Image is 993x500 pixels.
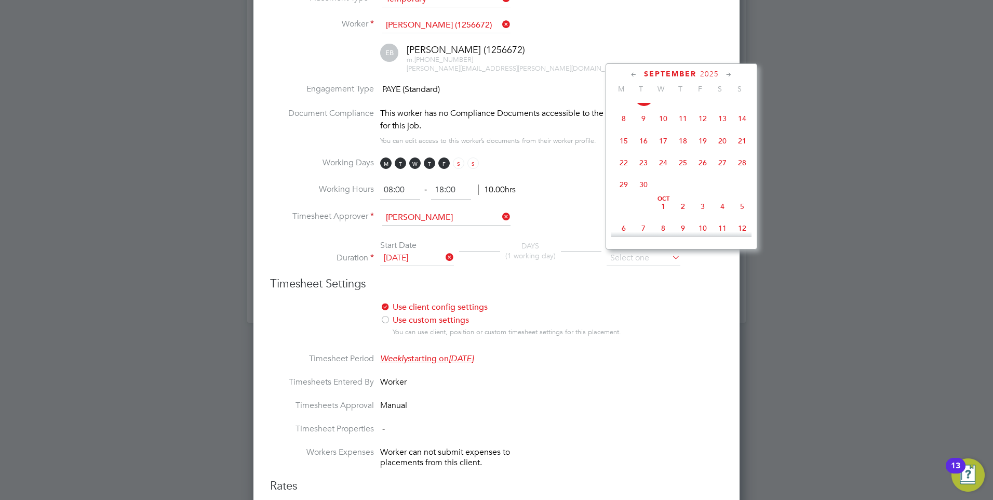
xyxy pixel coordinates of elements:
[270,157,374,168] label: Working Days
[270,84,374,95] label: Engagement Type
[270,400,374,411] label: Timesheets Approval
[270,211,374,222] label: Timesheet Approver
[380,240,454,251] div: Start Date
[382,210,511,226] input: Search for...
[653,196,673,216] span: 1
[409,157,421,169] span: W
[732,109,752,128] span: 14
[673,131,693,151] span: 18
[453,157,464,169] span: S
[270,277,723,292] h3: Timesheet Settings
[673,218,693,238] span: 9
[407,44,525,56] span: [PERSON_NAME] (1256672)
[653,196,673,202] span: Oct
[270,424,374,435] label: Timesheet Properties
[270,377,374,388] label: Timesheets Entered By
[382,424,385,434] span: -
[467,157,479,169] span: S
[380,315,637,326] label: Use custom settings
[380,377,407,387] span: Worker
[422,185,429,195] span: ‐
[270,479,723,494] h3: Rates
[653,109,673,128] span: 10
[270,19,374,30] label: Worker
[951,458,985,492] button: Open Resource Center, 13 new notifications
[713,196,732,216] span: 4
[634,109,653,128] span: 9
[614,109,634,128] span: 8
[673,153,693,173] span: 25
[732,196,752,216] span: 5
[673,109,693,128] span: 11
[614,153,634,173] span: 22
[380,251,454,266] input: Select one
[380,353,408,364] em: Weekly
[653,218,673,238] span: 8
[690,84,710,94] span: F
[614,218,634,238] span: 6
[730,84,749,94] span: S
[713,109,732,128] span: 13
[382,84,440,95] span: PAYE (Standard)
[713,218,732,238] span: 11
[614,175,634,194] span: 29
[431,181,471,200] input: 17:00
[713,131,732,151] span: 20
[449,353,474,364] em: [DATE]
[393,328,645,337] div: You can use client, position or custom timesheet settings for this placement.
[634,218,653,238] span: 7
[438,157,450,169] span: F
[653,153,673,173] span: 24
[670,84,690,94] span: T
[693,131,713,151] span: 19
[951,466,960,479] div: 13
[713,153,732,173] span: 27
[693,218,713,238] span: 10
[732,131,752,151] span: 21
[380,447,510,468] span: Worker can not submit expenses to placements from this client.
[634,131,653,151] span: 16
[631,84,651,94] span: T
[607,251,680,266] input: Select one
[693,109,713,128] span: 12
[693,153,713,173] span: 26
[651,84,670,94] span: W
[270,353,374,364] label: Timesheet Period
[380,157,392,169] span: M
[693,196,713,216] span: 3
[424,157,435,169] span: T
[653,131,673,151] span: 17
[395,157,406,169] span: T
[380,353,474,364] span: starting on
[382,18,511,33] input: Search for...
[634,153,653,173] span: 23
[673,196,693,216] span: 2
[732,153,752,173] span: 28
[611,84,631,94] span: M
[700,70,719,78] span: 2025
[732,218,752,238] span: 12
[270,253,374,264] label: Duration
[380,135,596,147] div: You can edit access to this worker’s documents from their worker profile.
[380,44,398,62] span: EB
[634,175,653,194] span: 30
[500,241,561,260] div: DAYS
[407,55,473,64] span: [PHONE_NUMBER]
[380,181,420,200] input: 08:00
[614,131,634,151] span: 15
[380,302,637,313] label: Use client config settings
[380,107,723,132] div: This worker has no Compliance Documents accessible to the End Hirer and might not qualify for thi...
[270,184,374,195] label: Working Hours
[478,185,516,195] span: 10.00hrs
[407,55,414,64] span: m:
[407,64,627,73] span: [PERSON_NAME][EMAIL_ADDRESS][PERSON_NAME][DOMAIN_NAME]
[380,400,407,411] span: Manual
[505,251,556,260] span: (1 working day)
[710,84,730,94] span: S
[270,107,374,145] label: Document Compliance
[644,70,696,78] span: September
[270,447,374,458] label: Workers Expenses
